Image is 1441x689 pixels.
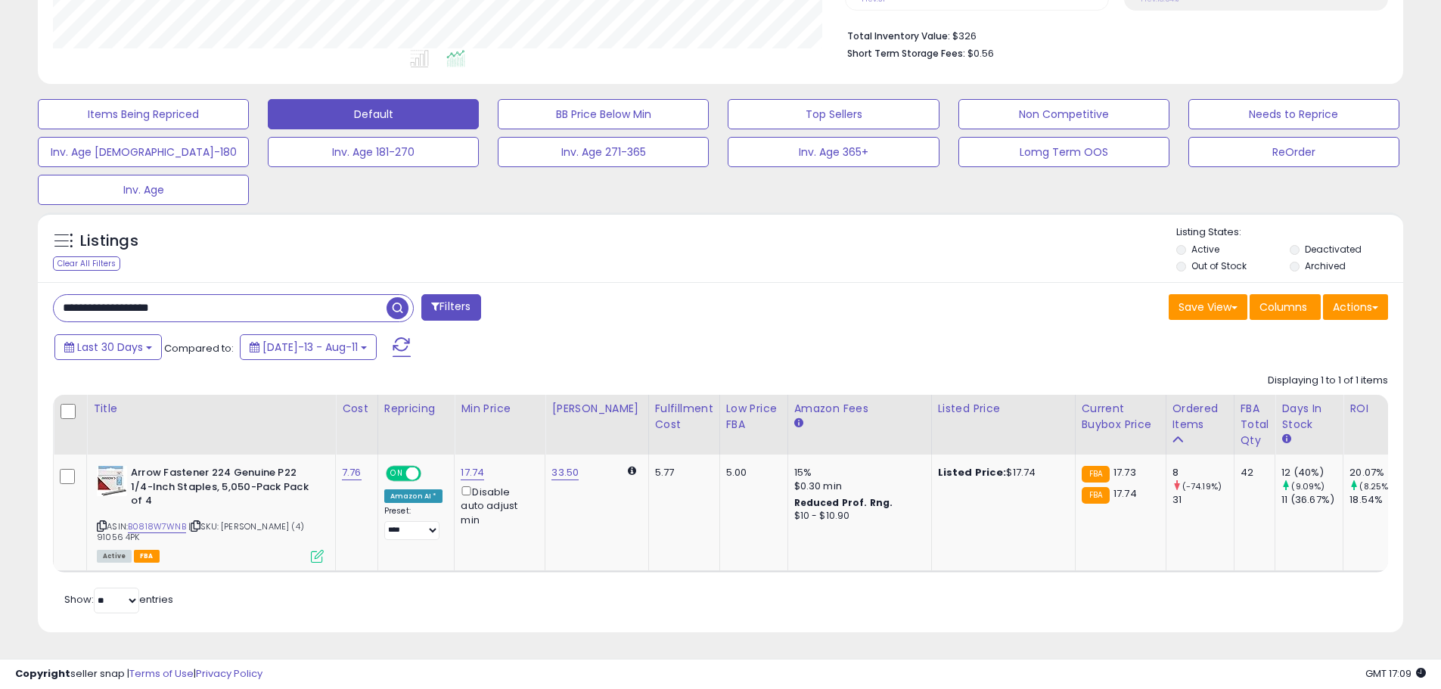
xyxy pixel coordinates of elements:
div: Title [93,401,329,417]
li: $326 [847,26,1377,44]
div: Current Buybox Price [1082,401,1160,433]
button: Save View [1169,294,1247,320]
div: FBA Total Qty [1241,401,1269,448]
small: FBA [1082,487,1110,504]
div: 5.77 [655,466,708,480]
button: Inv. Age [DEMOGRAPHIC_DATA]-180 [38,137,249,167]
button: Lomg Term OOS [958,137,1169,167]
div: Days In Stock [1281,401,1337,433]
div: Cost [342,401,371,417]
b: Short Term Storage Fees: [847,47,965,60]
span: OFF [419,467,443,480]
span: Columns [1259,299,1307,315]
button: Inv. Age 181-270 [268,137,479,167]
button: Last 30 Days [54,334,162,360]
small: (-74.19%) [1182,480,1222,492]
button: Inv. Age 271-365 [498,137,709,167]
b: Listed Price: [938,465,1007,480]
div: Fulfillment Cost [655,401,713,433]
strong: Copyright [15,666,70,681]
button: Inv. Age 365+ [728,137,939,167]
b: Reduced Prof. Rng. [794,496,893,509]
div: Repricing [384,401,449,417]
span: [DATE]-13 - Aug-11 [262,340,358,355]
div: 18.54% [1349,493,1411,507]
div: 15% [794,466,920,480]
a: B0818W7WNB [128,520,186,533]
div: 12 (40%) [1281,466,1343,480]
span: Compared to: [164,341,234,355]
div: ASIN: [97,466,324,561]
div: $10 - $10.90 [794,510,920,523]
span: $0.56 [967,46,994,61]
button: Columns [1250,294,1321,320]
a: 17.74 [461,465,484,480]
div: 31 [1172,493,1234,507]
label: Archived [1305,259,1346,272]
span: | SKU: [PERSON_NAME] (4) 91056 4PK [97,520,304,543]
h5: Listings [80,231,138,252]
span: Last 30 Days [77,340,143,355]
button: Default [268,99,479,129]
label: Out of Stock [1191,259,1247,272]
button: ReOrder [1188,137,1399,167]
small: Amazon Fees. [794,417,803,430]
small: FBA [1082,466,1110,483]
div: seller snap | | [15,667,262,681]
b: Arrow Fastener 224 Genuine P22 1/4-Inch Staples, 5,050-Pack Pack of 4 [131,466,315,512]
div: $17.74 [938,466,1064,480]
div: Clear All Filters [53,256,120,271]
small: Days In Stock. [1281,433,1290,446]
a: Privacy Policy [196,666,262,681]
button: BB Price Below Min [498,99,709,129]
span: FBA [134,550,160,563]
label: Deactivated [1305,243,1362,256]
b: Total Inventory Value: [847,29,950,42]
div: Amazon Fees [794,401,925,417]
button: Actions [1323,294,1388,320]
span: All listings currently available for purchase on Amazon [97,550,132,563]
span: ON [387,467,406,480]
small: (8.25%) [1359,480,1392,492]
small: (9.09%) [1291,480,1325,492]
span: 17.73 [1113,465,1136,480]
img: 41N-2Kfz6GL._SL40_.jpg [97,466,127,496]
div: 20.07% [1349,466,1411,480]
button: Non Competitive [958,99,1169,129]
div: 5.00 [726,466,776,480]
div: 8 [1172,466,1234,480]
div: Disable auto adjust min [461,483,533,527]
div: Amazon AI * [384,489,443,503]
a: Terms of Use [129,666,194,681]
span: 2025-09-11 17:09 GMT [1365,666,1426,681]
label: Active [1191,243,1219,256]
div: Min Price [461,401,539,417]
span: Show: entries [64,592,173,607]
div: Ordered Items [1172,401,1228,433]
div: ROI [1349,401,1405,417]
div: Low Price FBA [726,401,781,433]
button: Top Sellers [728,99,939,129]
div: 11 (36.67%) [1281,493,1343,507]
span: 17.74 [1113,486,1137,501]
button: Filters [421,294,480,321]
div: Listed Price [938,401,1069,417]
button: Items Being Repriced [38,99,249,129]
button: Inv. Age [38,175,249,205]
div: Displaying 1 to 1 of 1 items [1268,374,1388,388]
a: 7.76 [342,465,362,480]
button: Needs to Reprice [1188,99,1399,129]
a: 33.50 [551,465,579,480]
div: $0.30 min [794,480,920,493]
div: 42 [1241,466,1264,480]
p: Listing States: [1176,225,1403,240]
button: [DATE]-13 - Aug-11 [240,334,377,360]
div: Preset: [384,506,443,540]
div: [PERSON_NAME] [551,401,641,417]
